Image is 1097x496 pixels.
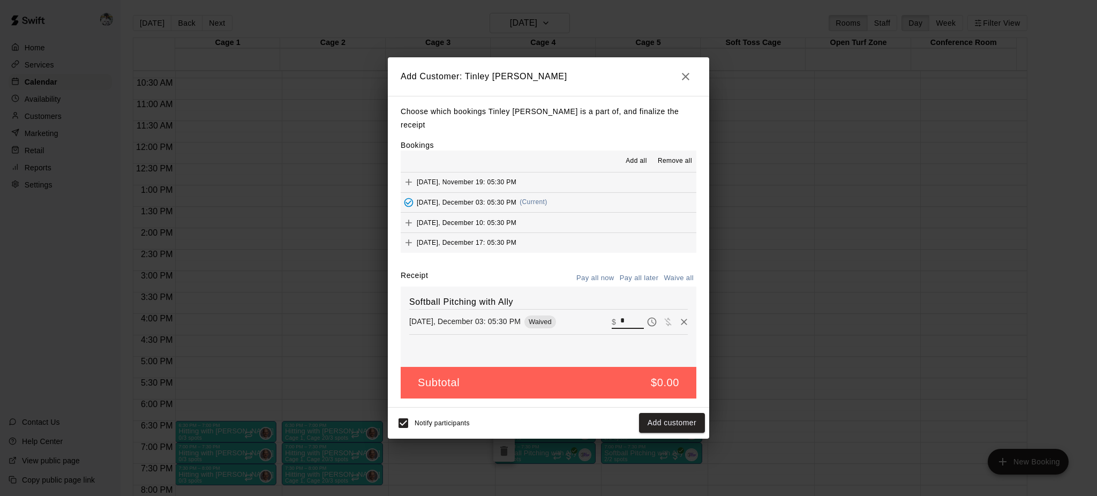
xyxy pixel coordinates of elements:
h5: $0.00 [651,375,679,390]
button: Added - Collect Payment [401,194,417,211]
span: [DATE], December 03: 05:30 PM [417,198,516,206]
span: Waive payment [660,317,676,326]
button: Add[DATE], November 19: 05:30 PM [401,172,696,192]
span: [DATE], December 10: 05:30 PM [417,219,516,226]
button: Add[DATE], December 10: 05:30 PM [401,213,696,232]
h5: Subtotal [418,375,460,390]
span: Add [401,218,417,226]
span: Add [401,178,417,186]
button: Pay all later [617,270,662,287]
span: Pay later [644,317,660,326]
span: (Current) [520,198,547,206]
label: Receipt [401,270,428,287]
button: Add customer [639,413,705,433]
button: Pay all now [574,270,617,287]
h6: Softball Pitching with Ally [409,295,688,309]
span: Add all [626,156,647,167]
p: [DATE], December 03: 05:30 PM [409,316,521,327]
button: Add all [619,153,653,170]
p: Choose which bookings Tinley [PERSON_NAME] is a part of, and finalize the receipt [401,105,696,131]
span: Notify participants [415,419,470,427]
button: Remove all [653,153,696,170]
p: $ [612,317,616,327]
span: [DATE], November 19: 05:30 PM [417,178,516,186]
label: Bookings [401,141,434,149]
button: Waive all [661,270,696,287]
button: Remove [676,314,692,330]
button: Add[DATE], December 17: 05:30 PM [401,233,696,253]
h2: Add Customer: Tinley [PERSON_NAME] [388,57,709,96]
button: Added - Collect Payment[DATE], December 03: 05:30 PM(Current) [401,193,696,213]
span: Remove all [658,156,692,167]
span: [DATE], December 17: 05:30 PM [417,239,516,246]
span: Waived [524,318,556,326]
span: Add [401,238,417,246]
